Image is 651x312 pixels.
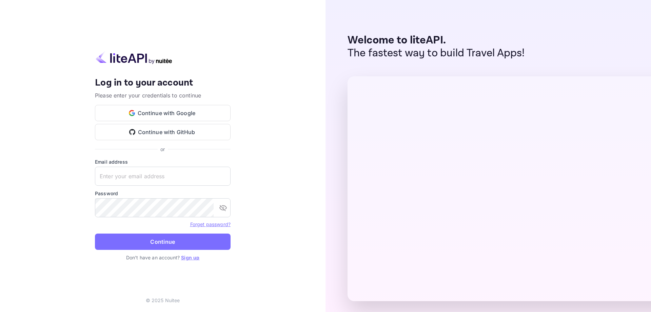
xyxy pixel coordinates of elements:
a: Forget password? [190,221,231,227]
button: toggle password visibility [216,201,230,215]
button: Continue with Google [95,105,231,121]
h4: Log in to your account [95,77,231,89]
a: Forget password? [190,221,231,227]
p: Welcome to liteAPI. [348,34,525,47]
p: Please enter your credentials to continue [95,91,231,99]
p: Don't have an account? [95,254,231,261]
label: Email address [95,158,231,165]
a: Sign up [181,255,199,260]
img: liteapi [95,51,173,64]
label: Password [95,190,231,197]
button: Continue with GitHub [95,124,231,140]
input: Enter your email address [95,167,231,186]
button: Continue [95,234,231,250]
p: or [160,146,165,153]
p: © 2025 Nuitee [146,297,180,304]
p: The fastest way to build Travel Apps! [348,47,525,60]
